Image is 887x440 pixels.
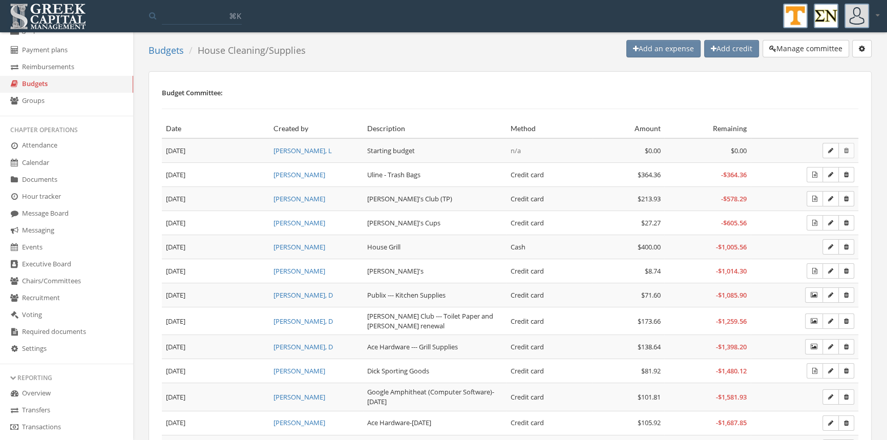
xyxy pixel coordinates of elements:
[273,170,325,179] a: [PERSON_NAME]
[716,242,747,252] span: - $1,005.56
[273,266,325,276] a: [PERSON_NAME]
[506,259,593,283] td: Credit card
[273,342,333,351] a: [PERSON_NAME], D
[637,317,660,326] span: $173.66
[637,194,660,203] span: $213.93
[506,138,593,163] td: n/a
[716,366,747,375] span: - $1,480.12
[166,317,185,326] span: [DATE]
[506,411,593,435] td: Credit card
[273,242,325,252] a: [PERSON_NAME]
[716,290,747,300] span: - $1,085.90
[363,335,506,359] td: Ace Hardware --- Grill Supplies
[166,266,185,276] span: [DATE]
[166,366,185,375] span: [DATE]
[166,123,265,134] div: Date
[506,283,593,307] td: Credit card
[363,259,506,283] td: [PERSON_NAME]'s
[668,123,746,134] div: Remaining
[363,211,506,235] td: [PERSON_NAME]'s Cups
[367,123,502,134] div: Description
[597,123,660,134] div: Amount
[166,218,185,227] span: [DATE]
[273,366,325,375] a: [PERSON_NAME]
[716,317,747,326] span: - $1,259.56
[704,40,759,57] button: Add credit
[229,11,241,21] span: ⌘K
[641,366,660,375] span: $81.92
[637,170,660,179] span: $364.36
[273,290,333,300] a: [PERSON_NAME], D
[637,342,660,351] span: $138.64
[273,194,325,203] a: [PERSON_NAME]
[184,44,306,57] li: House Cleaning/Supplies
[506,187,593,211] td: Credit card
[721,170,747,179] span: - $364.36
[506,335,593,359] td: Credit card
[363,235,506,259] td: House Grill
[637,392,660,402] span: $101.81
[506,359,593,383] td: Credit card
[149,44,184,56] a: Budgets
[273,317,333,326] a: [PERSON_NAME], D
[273,123,358,134] div: Created by
[166,194,185,203] span: [DATE]
[10,373,123,382] div: Reporting
[363,187,506,211] td: [PERSON_NAME]'s Club (TP)
[721,194,747,203] span: - $578.29
[721,218,747,227] span: - $605.56
[363,411,506,435] td: Ace Hardware-[DATE]
[363,138,506,163] td: Starting budget
[506,307,593,335] td: Credit card
[644,146,660,155] span: $0.00
[363,383,506,411] td: Google Amphitheat (Computer Software)-[DATE]
[644,266,660,276] span: $8.74
[273,392,325,402] a: [PERSON_NAME]
[506,235,593,259] td: Cash
[641,218,660,227] span: $27.27
[641,290,660,300] span: $71.60
[363,163,506,187] td: Uline - Trash Bags
[162,88,223,97] span: Budget Committee:
[273,146,332,155] a: [PERSON_NAME], L
[166,170,185,179] span: [DATE]
[716,418,747,427] span: - $1,687.85
[731,146,747,155] span: $0.00
[166,392,185,402] span: [DATE]
[506,211,593,235] td: Credit card
[166,242,185,252] span: [DATE]
[166,290,185,300] span: [DATE]
[363,283,506,307] td: Publix --- Kitchen Supplies
[763,40,849,57] button: Manage committee
[637,242,660,252] span: $400.00
[716,392,747,402] span: - $1,581.93
[363,307,506,335] td: [PERSON_NAME] Club --- Toilet Paper and [PERSON_NAME] renewal
[716,266,747,276] span: - $1,014.30
[166,418,185,427] span: [DATE]
[716,342,747,351] span: - $1,398.20
[273,218,325,227] a: [PERSON_NAME]
[626,40,701,57] button: Add an expense
[273,418,325,427] a: [PERSON_NAME]
[363,359,506,383] td: Dick Sporting Goods
[637,418,660,427] span: $105.92
[511,123,588,134] div: Method
[166,342,185,351] span: [DATE]
[166,146,185,155] span: [DATE]
[506,163,593,187] td: Credit card
[506,383,593,411] td: Credit card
